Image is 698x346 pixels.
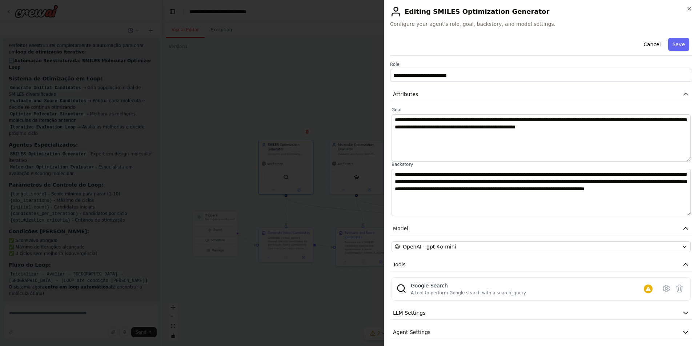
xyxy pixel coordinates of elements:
span: Attributes [393,91,418,98]
span: Model [393,225,408,232]
button: LLM Settings [390,306,692,320]
button: Tools [390,258,692,271]
img: SerplyWebSearchTool [396,283,406,294]
span: OpenAI - gpt-4o-mini [403,243,456,250]
span: Configure your agent's role, goal, backstory, and model settings. [390,20,692,28]
button: Delete tool [673,282,686,295]
button: Model [390,222,692,235]
button: Agent Settings [390,326,692,339]
button: OpenAI - gpt-4o-mini [392,241,691,252]
button: Configure tool [660,282,673,295]
div: A tool to perform Google search with a search_query. [411,290,527,296]
span: Agent Settings [393,329,430,336]
span: LLM Settings [393,309,426,317]
button: Attributes [390,88,692,101]
button: Cancel [639,38,665,51]
h2: Editing SMILES Optimization Generator [390,6,692,17]
label: Role [390,61,692,67]
div: Google Search [411,282,527,289]
button: Save [668,38,689,51]
span: Tools [393,261,406,268]
label: Goal [392,107,691,113]
label: Backstory [392,162,691,167]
